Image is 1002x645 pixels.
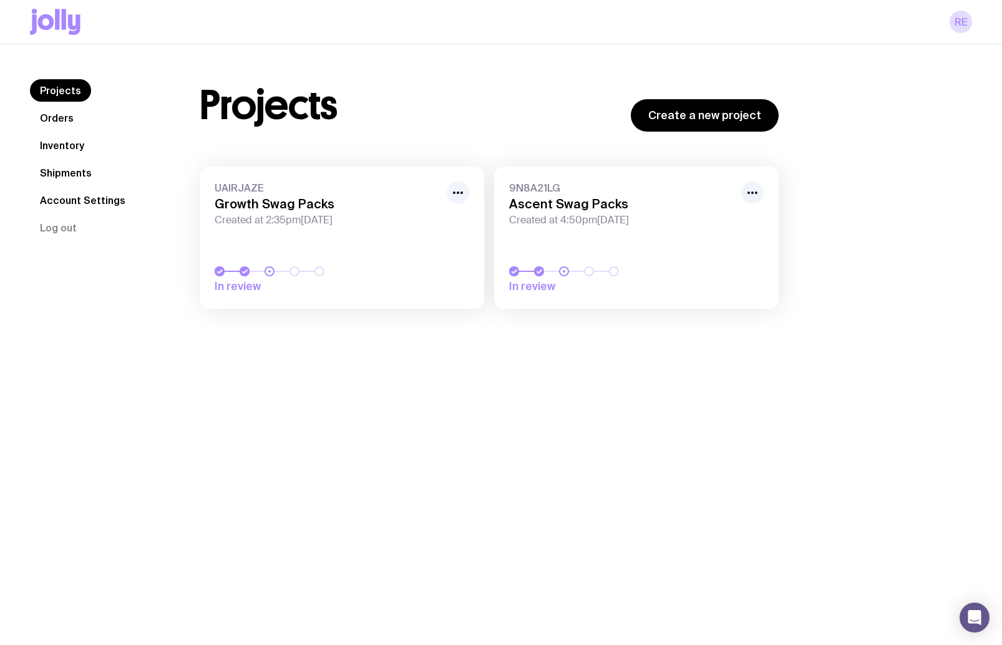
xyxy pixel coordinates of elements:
[200,167,484,309] a: UAIRJAZEGrowth Swag PacksCreated at 2:35pm[DATE]In review
[30,134,94,157] a: Inventory
[30,216,87,239] button: Log out
[631,99,779,132] a: Create a new project
[215,279,389,294] span: In review
[509,214,734,226] span: Created at 4:50pm[DATE]
[30,107,84,129] a: Orders
[960,603,990,633] div: Open Intercom Messenger
[509,182,734,194] span: 9N8A21LG
[30,162,102,184] a: Shipments
[509,279,684,294] span: In review
[494,167,779,309] a: 9N8A21LGAscent Swag PacksCreated at 4:50pm[DATE]In review
[509,196,734,211] h3: Ascent Swag Packs
[215,182,439,194] span: UAIRJAZE
[215,196,439,211] h3: Growth Swag Packs
[30,79,91,102] a: Projects
[215,214,439,226] span: Created at 2:35pm[DATE]
[200,85,338,125] h1: Projects
[950,11,972,33] a: RE
[30,189,135,211] a: Account Settings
